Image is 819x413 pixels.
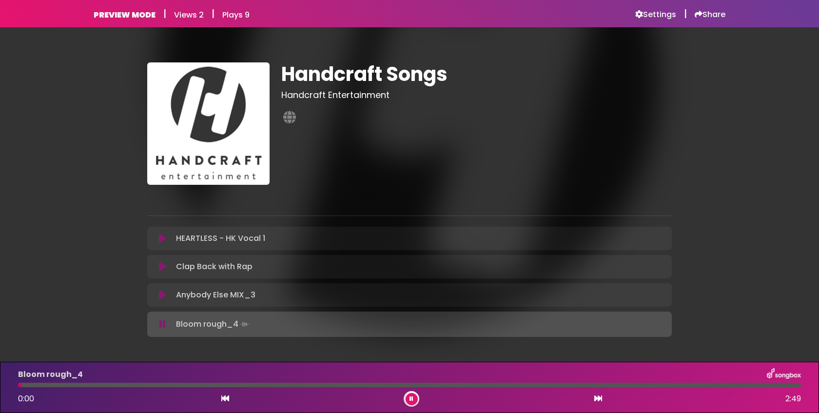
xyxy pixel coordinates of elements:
[695,10,725,20] a: Share
[18,369,83,380] p: Bloom rough_4
[222,10,250,20] h6: Plays 9
[635,10,676,20] a: Settings
[174,10,204,20] h6: Views 2
[238,317,252,331] img: waveform4.gif
[147,62,270,185] img: YmarSdcVT02vtbmQ10Kd
[176,233,265,244] p: HEARTLESS - HK Vocal 1
[767,368,801,381] img: songbox-logo-white.png
[176,317,252,331] p: Bloom rough_4
[163,8,166,20] h5: |
[176,289,255,301] p: Anybody Else MIX_3
[684,8,687,20] h5: |
[281,90,672,100] h3: Handcraft Entertainment
[281,62,672,86] h1: Handcraft Songs
[94,10,156,20] h6: PREVIEW MODE
[176,261,253,273] p: Clap Back with Rap
[212,8,214,20] h5: |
